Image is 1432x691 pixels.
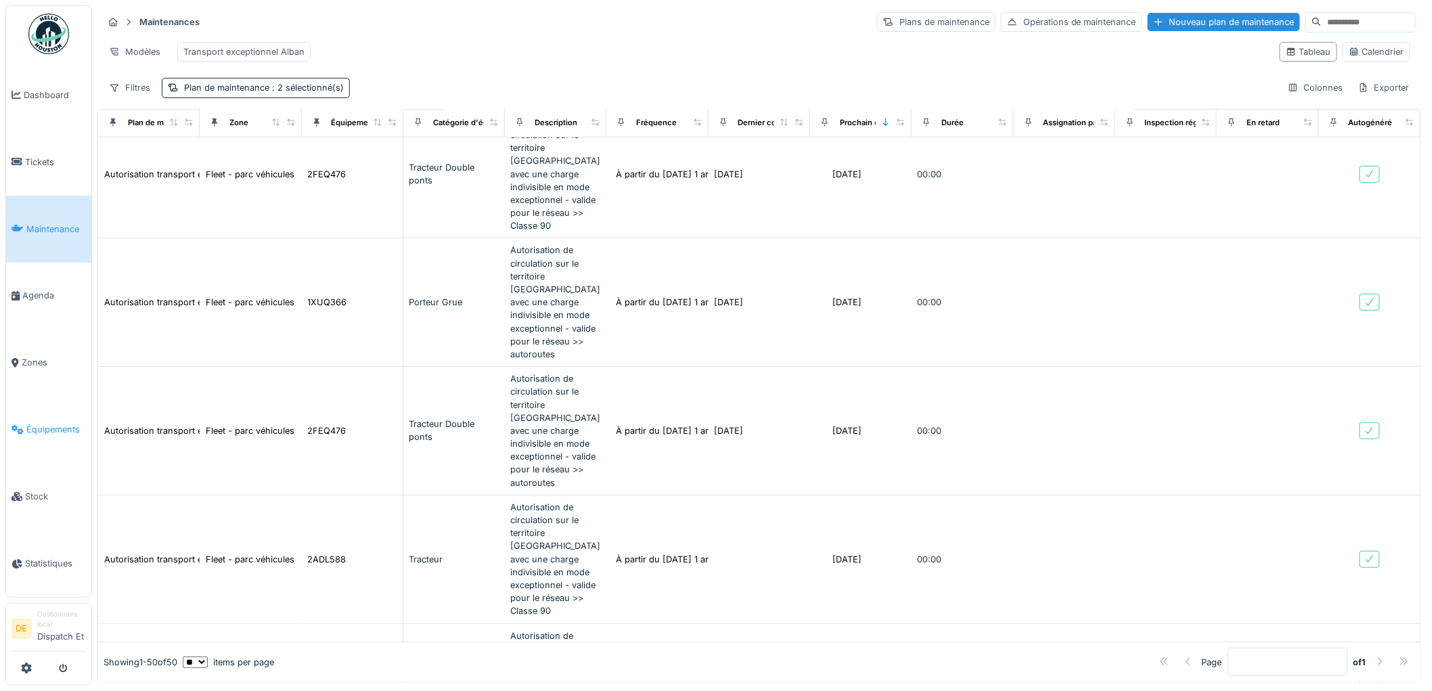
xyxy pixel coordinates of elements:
[128,117,205,129] div: Plan de maintenance
[616,296,799,309] div: À partir du [DATE] 1 an(s) après la date de...
[12,619,32,639] li: DE
[6,463,91,530] a: Stock
[206,296,294,309] div: Fleet - parc véhicules
[6,396,91,463] a: Équipements
[206,424,294,437] div: Fleet - parc véhicules
[103,42,166,62] div: Modèles
[409,553,499,566] div: Tracteur
[510,116,601,233] div: Autorisation de circulation sur le territoire [GEOGRAPHIC_DATA] avec une charge indivisible en mo...
[25,490,86,503] span: Stock
[510,244,601,361] div: Autorisation de circulation sur le territoire [GEOGRAPHIC_DATA] avec une charge indivisible en mo...
[715,168,744,181] div: [DATE]
[1247,117,1280,129] div: En retard
[409,296,499,309] div: Porteur Grue
[636,117,677,129] div: Fréquence
[1202,656,1222,669] div: Page
[103,78,156,97] div: Filtres
[535,117,577,129] div: Description
[1145,117,1238,129] div: Inspection réglementaire
[510,501,601,618] div: Autorisation de circulation sur le territoire [GEOGRAPHIC_DATA] avec une charge indivisible en mo...
[308,553,346,566] div: 2ADL588
[24,89,86,102] span: Dashboard
[184,81,344,94] div: Plan de maintenance
[25,156,86,169] span: Tickets
[1349,117,1393,129] div: Autogénéré
[1148,13,1300,31] div: Nouveau plan de maintenance
[308,296,347,309] div: 1XUQ366
[308,424,346,437] div: 2FEQ476
[409,418,499,443] div: Tracteur Double ponts
[104,296,305,309] div: Autorisation transport exceptionnel - Autoroutes
[183,45,305,58] div: Transport exceptionnel Alban
[22,356,86,369] span: Zones
[1286,45,1331,58] div: Tableau
[616,168,799,181] div: À partir du [DATE] 1 an(s) après la date de...
[917,296,1008,309] div: 00:00
[26,223,86,236] span: Maintenance
[1044,117,1126,129] div: Assignation par défaut
[917,553,1008,566] div: 00:00
[206,553,294,566] div: Fleet - parc véhicules
[308,168,346,181] div: 2FEQ476
[877,12,995,32] div: Plans de maintenance
[840,117,905,129] div: Prochain contrôle
[1349,45,1404,58] div: Calendrier
[409,161,499,187] div: Tracteur Double ponts
[616,424,799,437] div: À partir du [DATE] 1 an(s) après la date de...
[229,117,248,129] div: Zone
[12,609,86,652] a: DE Gestionnaire localDispatch Et
[37,609,86,648] li: Dispatch Et
[1352,78,1416,97] div: Exporter
[25,557,86,570] span: Statistiques
[183,656,274,669] div: items per page
[6,263,91,330] a: Agenda
[738,117,799,129] div: Dernier contrôle
[715,296,744,309] div: [DATE]
[832,424,862,437] div: [DATE]
[1353,656,1366,669] strong: of 1
[104,168,300,181] div: Autorisation transport exceptionnel - Classe 90
[616,553,799,566] div: À partir du [DATE] 1 an(s) après la date de...
[832,553,862,566] div: [DATE]
[917,424,1008,437] div: 00:00
[832,168,862,181] div: [DATE]
[206,168,294,181] div: Fleet - parc véhicules
[715,424,744,437] div: [DATE]
[510,372,601,489] div: Autorisation de circulation sur le territoire [GEOGRAPHIC_DATA] avec une charge indivisible en mo...
[26,423,86,436] span: Équipements
[6,530,91,597] a: Statistiques
[104,656,177,669] div: Showing 1 - 50 of 50
[104,424,305,437] div: Autorisation transport exceptionnel - Autoroutes
[269,83,344,93] span: : 2 sélectionné(s)
[104,553,300,566] div: Autorisation transport exceptionnel - Classe 90
[433,117,523,129] div: Catégorie d'équipement
[22,289,86,302] span: Agenda
[332,117,376,129] div: Équipement
[6,129,91,196] a: Tickets
[6,330,91,397] a: Zones
[1001,12,1142,32] div: Opérations de maintenance
[37,609,86,630] div: Gestionnaire local
[6,196,91,263] a: Maintenance
[28,14,69,54] img: Badge_color-CXgf-gQk.svg
[134,16,205,28] strong: Maintenances
[832,296,862,309] div: [DATE]
[1282,78,1349,97] div: Colonnes
[917,168,1008,181] div: 00:00
[941,117,964,129] div: Durée
[6,62,91,129] a: Dashboard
